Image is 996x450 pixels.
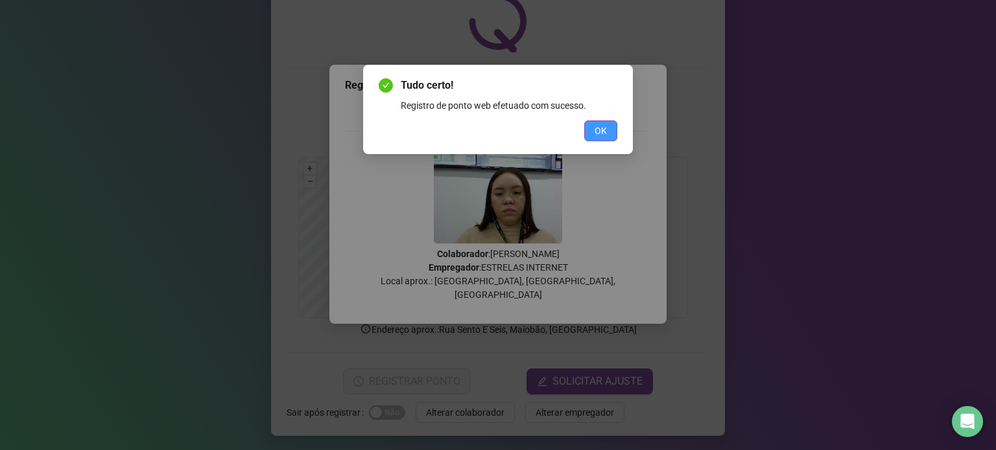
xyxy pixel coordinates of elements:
span: check-circle [379,78,393,93]
button: OK [584,120,617,141]
span: OK [595,124,607,138]
span: Tudo certo! [401,78,617,93]
div: Open Intercom Messenger [952,406,983,437]
div: Registro de ponto web efetuado com sucesso. [401,98,617,113]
